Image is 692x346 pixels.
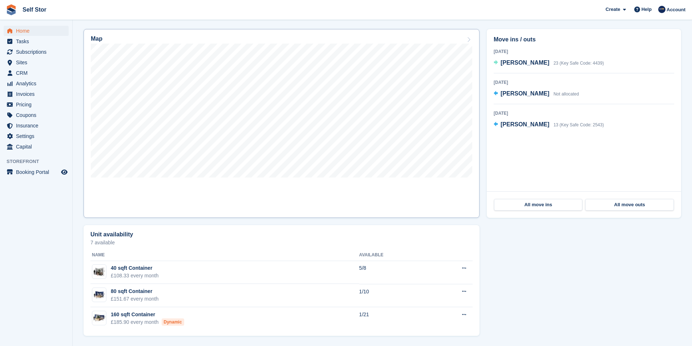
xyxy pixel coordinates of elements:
span: Tasks [16,36,60,46]
div: 80 sqft Container [111,288,159,295]
span: [PERSON_NAME] [501,90,549,97]
span: Analytics [16,78,60,89]
th: Name [90,249,359,261]
div: [DATE] [494,79,674,86]
span: CRM [16,68,60,78]
span: Settings [16,131,60,141]
p: 7 available [90,240,473,245]
span: Coupons [16,110,60,120]
a: menu [4,57,69,68]
a: [PERSON_NAME] 13 (Key Safe Code: 2543) [494,120,604,130]
a: menu [4,26,69,36]
div: Dynamic [162,318,184,326]
img: stora-icon-8386f47178a22dfd0bd8f6a31ec36ba5ce8667c1dd55bd0f319d3a0aa187defe.svg [6,4,17,15]
div: [DATE] [494,110,674,117]
img: Chris Rice [658,6,665,13]
td: 5/8 [359,261,429,284]
span: Create [606,6,620,13]
img: 40-sqft-unit.jpg [92,266,106,277]
h2: Map [91,36,102,42]
span: 13 (Key Safe Code: 2543) [554,122,604,127]
div: £151.67 every month [111,295,159,303]
div: £108.33 every month [111,272,159,280]
span: Help [642,6,652,13]
div: [DATE] [494,48,674,55]
span: Sites [16,57,60,68]
a: menu [4,167,69,177]
a: menu [4,121,69,131]
a: menu [4,110,69,120]
th: Available [359,249,429,261]
div: £185.90 every month [111,318,184,326]
a: [PERSON_NAME] 23 (Key Safe Code: 4439) [494,58,604,68]
a: menu [4,36,69,46]
a: menu [4,89,69,99]
img: 20-ft-container.jpg [92,313,106,323]
span: Subscriptions [16,47,60,57]
span: Home [16,26,60,36]
span: [PERSON_NAME] [501,121,549,127]
a: menu [4,78,69,89]
a: menu [4,142,69,152]
span: Insurance [16,121,60,131]
span: Capital [16,142,60,152]
a: [PERSON_NAME] Not allocated [494,89,579,99]
h2: Move ins / outs [494,35,674,44]
span: Account [667,6,685,13]
span: Invoices [16,89,60,99]
h2: Unit availability [90,231,133,238]
td: 1/21 [359,307,429,330]
span: Booking Portal [16,167,60,177]
td: 1/10 [359,284,429,307]
a: menu [4,68,69,78]
span: 23 (Key Safe Code: 4439) [554,61,604,66]
a: All move ins [494,199,582,211]
div: 160 sqft Container [111,311,184,318]
a: menu [4,99,69,110]
a: menu [4,47,69,57]
span: [PERSON_NAME] [501,60,549,66]
div: 40 sqft Container [111,264,159,272]
a: menu [4,131,69,141]
a: Map [84,29,479,218]
a: Preview store [60,168,69,176]
a: Self Stor [20,4,49,16]
span: Pricing [16,99,60,110]
span: Not allocated [554,91,579,97]
a: All move outs [585,199,673,211]
img: 10-ft-container.jpg [92,290,106,300]
span: Storefront [7,158,72,165]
